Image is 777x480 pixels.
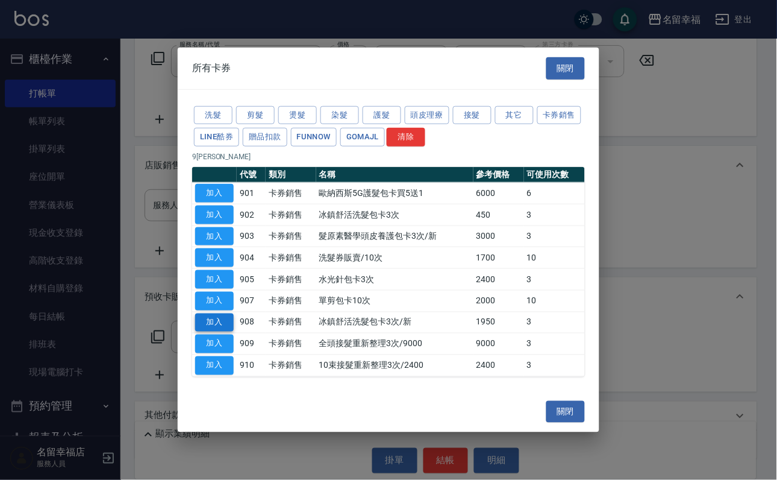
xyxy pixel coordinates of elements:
td: 洗髮券販賣/10次 [316,247,473,269]
button: 加入 [195,248,234,267]
td: 6000 [473,182,524,204]
button: 燙髮 [278,106,317,124]
button: 贈品扣款 [243,128,287,147]
th: 名稱 [316,167,473,183]
td: 3 [524,355,585,376]
td: 髮原素醫學頭皮養護包卡3次/新 [316,226,473,247]
td: 9000 [473,333,524,355]
button: 染髮 [320,106,359,124]
button: 護髮 [363,106,401,124]
th: 類別 [266,167,316,183]
td: 歐納西斯5G護髮包卡買5送1 [316,182,473,204]
th: 參考價格 [473,167,524,183]
td: 1950 [473,312,524,333]
button: 加入 [195,292,234,311]
td: 卡券銷售 [266,333,316,355]
td: 單剪包卡10次 [316,290,473,312]
td: 909 [237,333,266,355]
p: 9 [PERSON_NAME] [192,151,585,162]
span: 所有卡券 [192,62,231,74]
button: 接髮 [453,106,491,124]
button: 剪髮 [236,106,275,124]
td: 2400 [473,355,524,376]
td: 2000 [473,290,524,312]
td: 901 [237,182,266,204]
th: 代號 [237,167,266,183]
button: 加入 [195,227,234,245]
button: 加入 [195,335,234,353]
button: 加入 [195,356,234,375]
td: 卡券銷售 [266,182,316,204]
td: 3000 [473,226,524,247]
td: 卡券銷售 [266,226,316,247]
td: 908 [237,312,266,333]
td: 卡券銷售 [266,355,316,376]
td: 全頭接髮重新整理3次/9000 [316,333,473,355]
button: 加入 [195,313,234,332]
td: 3 [524,333,585,355]
td: 903 [237,226,266,247]
button: 其它 [495,106,534,124]
td: 910 [237,355,266,376]
td: 卡券銷售 [266,268,316,290]
td: 2400 [473,268,524,290]
button: 頭皮理療 [405,106,449,124]
td: 10 [524,247,585,269]
td: 10束接髮重新整理3次/2400 [316,355,473,376]
button: GOMAJL [340,128,385,147]
td: 卡券銷售 [266,247,316,269]
td: 卡券銷售 [266,312,316,333]
td: 3 [524,268,585,290]
td: 1700 [473,247,524,269]
td: 6 [524,182,585,204]
td: 3 [524,204,585,226]
button: 關閉 [546,401,585,423]
td: 卡券銷售 [266,204,316,226]
td: 905 [237,268,266,290]
button: 洗髮 [194,106,232,124]
td: 902 [237,204,266,226]
td: 冰鎮舒活洗髮包卡3次 [316,204,473,226]
td: 450 [473,204,524,226]
button: 關閉 [546,57,585,80]
button: FUNNOW [291,128,337,147]
td: 904 [237,247,266,269]
button: LINE酷券 [194,128,239,147]
td: 10 [524,290,585,312]
td: 3 [524,226,585,247]
button: 卡券銷售 [537,106,582,124]
td: 冰鎮舒活洗髮包卡3次/新 [316,312,473,333]
td: 水光針包卡3次 [316,268,473,290]
button: 加入 [195,206,234,224]
td: 卡券銷售 [266,290,316,312]
th: 可使用次數 [524,167,585,183]
button: 清除 [387,128,425,147]
td: 3 [524,312,585,333]
button: 加入 [195,270,234,289]
td: 907 [237,290,266,312]
button: 加入 [195,184,234,203]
